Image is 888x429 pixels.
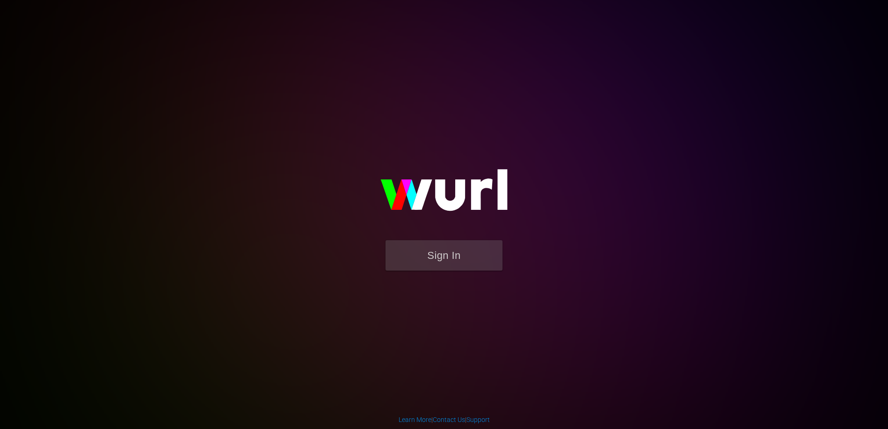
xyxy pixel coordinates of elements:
a: Learn More [399,416,431,423]
div: | | [399,415,490,424]
a: Support [466,416,490,423]
button: Sign In [386,240,502,271]
img: wurl-logo-on-black-223613ac3d8ba8fe6dc639794a292ebdb59501304c7dfd60c99c58986ef67473.svg [350,149,538,240]
a: Contact Us [433,416,465,423]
